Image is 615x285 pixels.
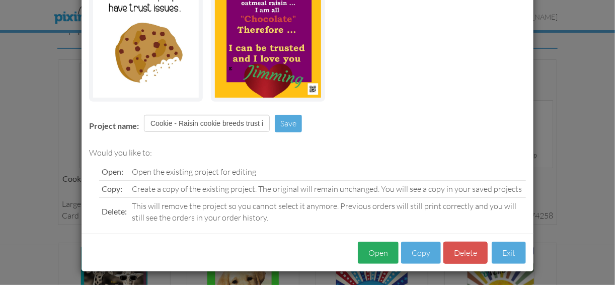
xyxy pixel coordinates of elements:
label: Project name: [89,120,139,132]
td: This will remove the project so you cannot select it anymore. Previous orders will still print co... [129,197,526,226]
td: Open the existing project for editing [129,164,526,180]
button: Save [275,115,302,132]
button: Open [358,242,399,264]
button: Copy [401,242,441,264]
span: Open: [102,167,123,176]
button: Exit [492,242,526,264]
span: Copy: [102,184,122,193]
td: Create a copy of the existing project. The original will remain unchanged. You will see a copy in... [129,180,526,197]
span: Delete: [102,206,127,216]
button: Delete [443,242,488,264]
input: Enter project name [144,115,270,132]
div: Would you like to: [89,147,526,159]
